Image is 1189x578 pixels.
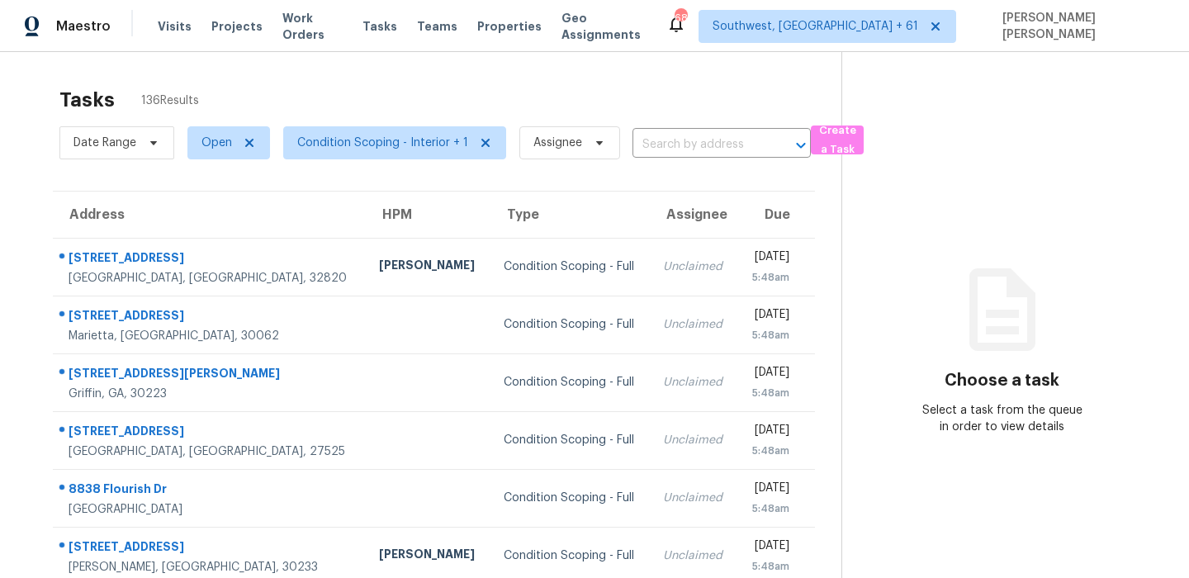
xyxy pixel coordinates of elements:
span: Date Range [73,135,136,151]
span: Teams [417,18,457,35]
div: Condition Scoping - Full [504,316,637,333]
div: 5:48am [751,500,789,517]
span: Work Orders [282,10,343,43]
div: Condition Scoping - Full [504,432,637,448]
div: Unclaimed [663,374,724,391]
div: Griffin, GA, 30223 [69,386,353,402]
h2: Tasks [59,92,115,108]
div: Unclaimed [663,490,724,506]
div: [DATE] [751,422,789,443]
div: [DATE] [751,480,789,500]
div: 680 [675,10,686,26]
div: [DATE] [751,538,789,558]
div: Unclaimed [663,547,724,564]
div: [DATE] [751,306,789,327]
span: Create a Task [819,121,855,159]
span: Assignee [533,135,582,151]
span: Geo Assignments [561,10,647,43]
span: Condition Scoping - Interior + 1 [297,135,468,151]
div: [GEOGRAPHIC_DATA], [GEOGRAPHIC_DATA], 32820 [69,270,353,287]
th: Assignee [650,192,737,238]
span: Open [201,135,232,151]
div: 5:48am [751,385,789,401]
th: Address [53,192,366,238]
div: 5:48am [751,327,789,343]
div: [STREET_ADDRESS] [69,423,353,443]
div: Unclaimed [663,432,724,448]
th: Type [490,192,650,238]
div: [STREET_ADDRESS] [69,538,353,559]
span: Tasks [362,21,397,32]
div: Unclaimed [663,316,724,333]
div: [PERSON_NAME], [GEOGRAPHIC_DATA], 30233 [69,559,353,576]
span: Maestro [56,18,111,35]
div: [STREET_ADDRESS] [69,249,353,270]
button: Open [789,134,812,157]
div: [STREET_ADDRESS][PERSON_NAME] [69,365,353,386]
span: Projects [211,18,263,35]
span: 136 Results [141,92,199,109]
span: Visits [158,18,192,35]
span: Southwest, [GEOGRAPHIC_DATA] + 61 [713,18,918,35]
th: Due [737,192,815,238]
div: Condition Scoping - Full [504,547,637,564]
div: 5:48am [751,558,789,575]
div: [GEOGRAPHIC_DATA] [69,501,353,518]
div: Unclaimed [663,258,724,275]
div: 5:48am [751,443,789,459]
div: Condition Scoping - Full [504,374,637,391]
div: Condition Scoping - Full [504,490,637,506]
div: [PERSON_NAME] [379,257,477,277]
div: Select a task from the queue in order to view details [922,402,1082,435]
div: 5:48am [751,269,789,286]
div: [DATE] [751,364,789,385]
span: Properties [477,18,542,35]
div: Marietta, [GEOGRAPHIC_DATA], 30062 [69,328,353,344]
div: [DATE] [751,249,789,269]
div: [STREET_ADDRESS] [69,307,353,328]
div: Condition Scoping - Full [504,258,637,275]
div: [PERSON_NAME] [379,546,477,566]
h3: Choose a task [945,372,1059,389]
span: [PERSON_NAME] [PERSON_NAME] [996,10,1164,43]
input: Search by address [632,132,765,158]
div: [GEOGRAPHIC_DATA], [GEOGRAPHIC_DATA], 27525 [69,443,353,460]
button: Create a Task [811,126,864,154]
div: 8838 Flourish Dr [69,481,353,501]
th: HPM [366,192,490,238]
